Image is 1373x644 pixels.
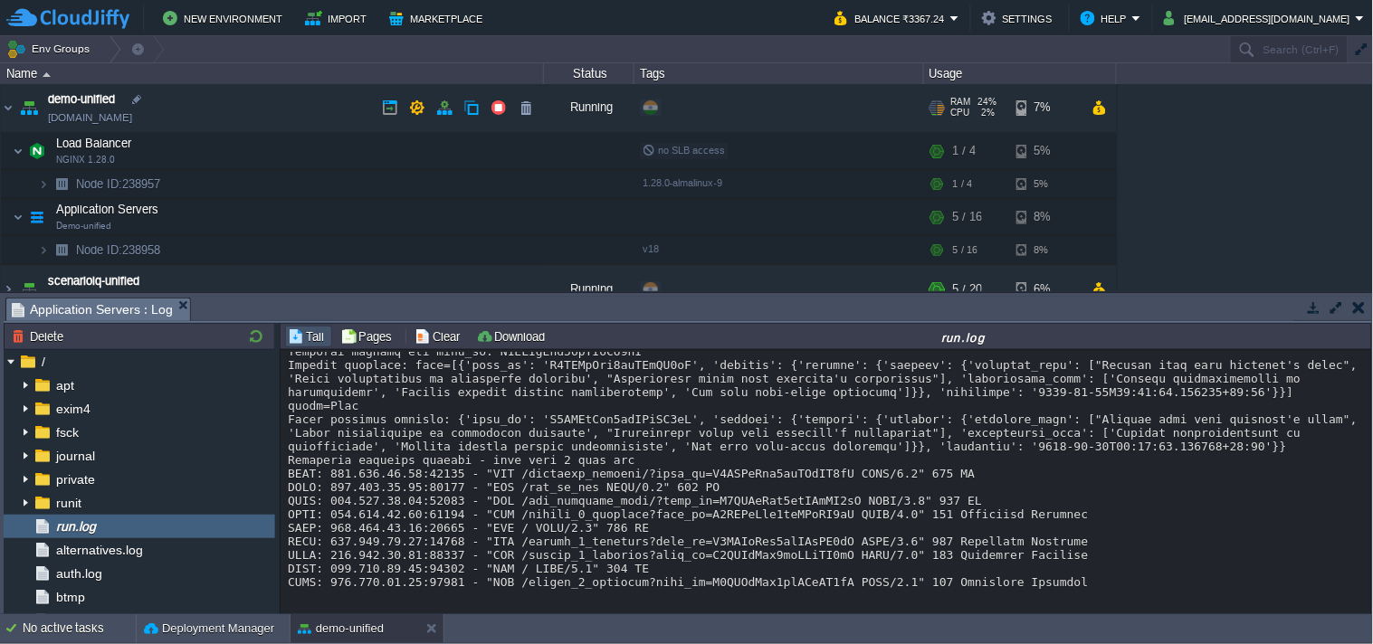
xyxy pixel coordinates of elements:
img: CloudJiffy [6,7,129,30]
span: 238958 [74,242,163,258]
button: Settings [982,7,1058,29]
div: run.log [558,329,1369,345]
div: Running [544,265,634,314]
img: AMDAwAAAACH5BAEAAAAALAAAAAABAAEAAAICRAEAOw== [43,72,51,77]
div: 5 / 16 [953,236,977,264]
div: 5 / 16 [953,199,982,235]
img: AMDAwAAAACH5BAEAAAAALAAAAAABAAEAAAICRAEAOw== [16,265,42,314]
span: Node ID: [76,243,122,257]
button: New Environment [163,7,288,29]
button: Help [1081,7,1132,29]
span: Node ID: [76,177,122,191]
div: 5% [1016,170,1075,198]
a: Node ID:238958 [74,242,163,258]
div: Name [2,63,543,84]
a: Application ServersDemo-unified [54,203,161,216]
a: journal [52,448,98,464]
span: v18 [643,243,659,254]
img: AMDAwAAAACH5BAEAAAAALAAAAAABAAEAAAICRAEAOw== [49,236,74,264]
a: run.log [52,518,99,535]
img: AMDAwAAAACH5BAEAAAAALAAAAAABAAEAAAICRAEAOw== [49,170,74,198]
a: private [52,471,98,488]
div: 1 / 4 [953,133,976,169]
span: 238957 [74,176,163,192]
button: demo-unified [298,620,384,638]
span: Load Balancer [54,136,134,151]
button: Marketplace [389,7,488,29]
button: Import [305,7,373,29]
span: no SLB access [643,145,725,156]
a: Node ID:238957 [74,176,163,192]
a: demo-unified [48,90,115,109]
div: 8% [1016,199,1075,235]
div: No active tasks [23,614,136,643]
img: AMDAwAAAACH5BAEAAAAALAAAAAABAAEAAAICRAEAOw== [38,236,49,264]
a: exim4 [52,401,93,417]
div: 5 / 20 [953,265,982,314]
a: apt [52,377,77,393]
a: runit [52,495,84,511]
span: Demo-unified [56,221,111,232]
a: fsck [52,424,81,440]
button: Env Groups [6,36,96,62]
img: AMDAwAAAACH5BAEAAAAALAAAAAABAAEAAAICRAEAOw== [16,83,42,132]
img: AMDAwAAAACH5BAEAAAAALAAAAAABAAEAAAICRAEAOw== [1,265,15,314]
a: btmp [52,589,88,605]
div: Tags [635,63,923,84]
span: 24% [978,97,997,108]
button: Download [476,328,550,345]
button: Deployment Manager [144,620,274,638]
span: 1.28.0-almalinux-9 [643,177,722,188]
img: AMDAwAAAACH5BAEAAAAALAAAAAABAAEAAAICRAEAOw== [1,83,15,132]
img: AMDAwAAAACH5BAEAAAAALAAAAAABAAEAAAICRAEAOw== [13,199,24,235]
span: Application Servers [54,202,161,217]
img: AMDAwAAAACH5BAEAAAAALAAAAAABAAEAAAICRAEAOw== [24,133,50,169]
div: 7% [1016,83,1075,132]
button: Tail [288,328,329,345]
a: alternatives.log [52,542,146,558]
button: Pages [340,328,397,345]
a: [DOMAIN_NAME] [48,109,132,127]
button: Clear [415,328,465,345]
button: [EMAIL_ADDRESS][DOMAIN_NAME] [1164,7,1356,29]
a: Load BalancerNGINX 1.28.0 [54,137,134,150]
button: Balance ₹3367.24 [834,7,950,29]
img: AMDAwAAAACH5BAEAAAAALAAAAAABAAEAAAICRAEAOw== [38,170,49,198]
div: 1 / 4 [953,170,972,198]
span: 2% [977,108,996,118]
div: Running [544,83,634,132]
a: [DOMAIN_NAME] [48,290,132,308]
div: Status [545,63,634,84]
span: CPU [951,108,970,118]
a: cron.log [52,612,105,629]
button: Delete [12,328,69,345]
a: auth.log [52,565,105,582]
a: scenarioiq-unified [48,272,139,290]
div: 6% [1016,265,1075,314]
div: 8% [1016,236,1075,264]
div: 5% [1016,133,1075,169]
span: NGINX 1.28.0 [56,155,115,166]
img: AMDAwAAAACH5BAEAAAAALAAAAAABAAEAAAICRAEAOw== [24,199,50,235]
img: AMDAwAAAACH5BAEAAAAALAAAAAABAAEAAAICRAEAOw== [13,133,24,169]
span: RAM [951,97,971,108]
a: / [38,354,48,370]
div: Usage [925,63,1116,84]
span: Application Servers : Log [12,298,173,321]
